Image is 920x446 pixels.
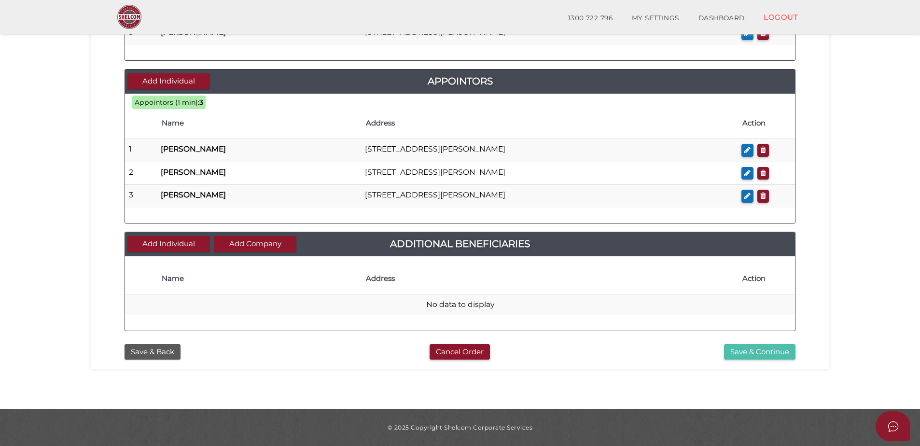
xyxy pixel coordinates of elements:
[162,119,356,127] h4: Name
[135,98,199,107] span: Appointors (1 min):
[125,73,795,89] a: Appointors
[127,73,210,89] button: Add Individual
[689,9,754,28] a: DASHBOARD
[724,344,795,360] button: Save & Continue
[125,162,157,185] td: 2
[742,275,790,283] h4: Action
[361,139,738,162] td: [STREET_ADDRESS][PERSON_NAME]
[125,344,181,360] button: Save & Back
[430,344,490,360] button: Cancel Order
[876,411,910,441] button: Open asap
[558,9,622,28] a: 1300 722 796
[98,423,822,432] div: © 2025 Copyright Shelcom Corporate Services
[361,162,738,185] td: [STREET_ADDRESS][PERSON_NAME]
[366,275,733,283] h4: Address
[125,185,157,208] td: 3
[125,236,795,251] a: Additional Beneficiaries
[199,98,203,107] b: 3
[161,144,226,153] b: [PERSON_NAME]
[214,236,296,252] button: Add Company
[366,119,733,127] h4: Address
[361,185,738,208] td: [STREET_ADDRESS][PERSON_NAME]
[754,7,808,27] a: LOGOUT
[161,190,226,199] b: [PERSON_NAME]
[622,9,689,28] a: MY SETTINGS
[161,167,226,177] b: [PERSON_NAME]
[742,119,790,127] h4: Action
[127,236,210,252] button: Add Individual
[125,294,795,315] td: No data to display
[162,275,356,283] h4: Name
[125,139,157,162] td: 1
